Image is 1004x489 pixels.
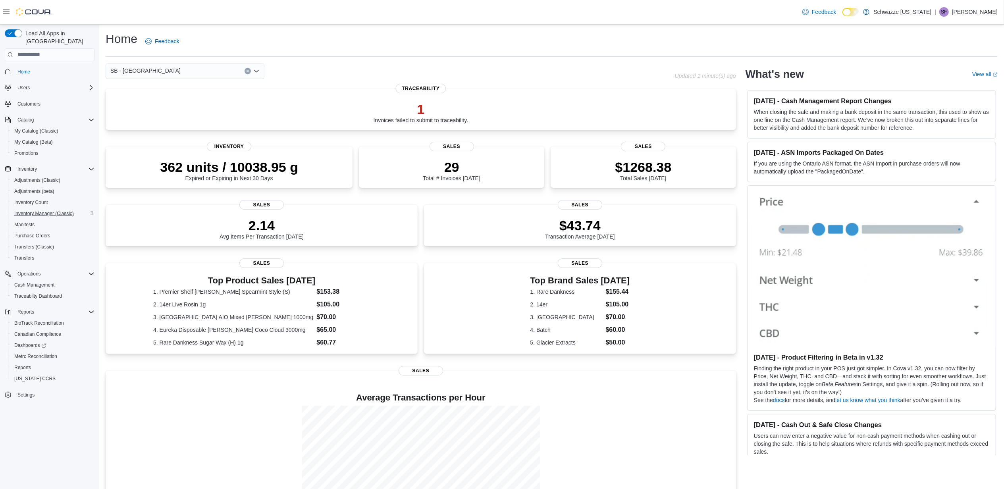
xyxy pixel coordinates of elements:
span: Manifests [11,220,94,229]
button: Reports [8,362,98,373]
button: Traceabilty Dashboard [8,291,98,302]
dd: $70.00 [316,312,370,322]
a: Settings [14,390,38,400]
dt: 4. Batch [530,326,603,334]
p: Finding the right product in your POS just got simpler. In Cova v1.32, you can now filter by Pric... [754,364,989,396]
dd: $105.00 [316,300,370,309]
button: Users [2,82,98,93]
a: Purchase Orders [11,231,54,241]
span: Cash Management [11,280,94,290]
span: Metrc Reconciliation [14,353,57,360]
span: Transfers (Classic) [11,242,94,252]
h3: [DATE] - Cash Management Report Changes [754,97,989,105]
p: [PERSON_NAME] [952,7,998,17]
dt: 2. 14er Live Rosin 1g [153,300,313,308]
span: Manifests [14,221,35,228]
h3: Top Product Sales [DATE] [153,276,370,285]
dt: 1. Rare Dankness [530,288,603,296]
a: Transfers (Classic) [11,242,57,252]
h2: What's new [746,68,804,81]
span: Sales [239,200,284,210]
h3: [DATE] - Product Filtering in Beta in v1.32 [754,353,989,361]
button: Users [14,83,33,92]
span: Adjustments (beta) [14,188,54,194]
p: 362 units / 10038.95 g [160,159,298,175]
p: 1 [374,101,468,117]
span: Catalog [17,117,34,123]
button: BioTrack Reconciliation [8,318,98,329]
span: Transfers (Classic) [14,244,54,250]
p: If you are using the Ontario ASN format, the ASN Import in purchase orders will now automatically... [754,160,989,175]
dt: 3. [GEOGRAPHIC_DATA] [530,313,603,321]
span: Transfers [14,255,34,261]
a: [US_STATE] CCRS [11,374,59,383]
a: Dashboards [11,341,49,350]
span: Reports [14,307,94,317]
p: | [935,7,936,17]
span: Promotions [11,148,94,158]
button: Adjustments (Classic) [8,175,98,186]
div: Avg Items Per Transaction [DATE] [220,218,304,240]
span: Inventory Manager (Classic) [14,210,74,217]
h3: [DATE] - ASN Imports Packaged On Dates [754,148,989,156]
dt: 1. Premier Shelf [PERSON_NAME] Spearmint Style (S) [153,288,313,296]
span: Customers [17,101,40,107]
span: Purchase Orders [11,231,94,241]
span: Canadian Compliance [11,329,94,339]
button: My Catalog (Beta) [8,137,98,148]
a: Adjustments (beta) [11,187,58,196]
span: SF [941,7,947,17]
span: Washington CCRS [11,374,94,383]
dd: $153.38 [316,287,370,296]
span: Catalog [14,115,94,125]
button: [US_STATE] CCRS [8,373,98,384]
span: Cash Management [14,282,54,288]
span: Sales [558,258,602,268]
button: Reports [2,306,98,318]
span: Inventory [17,166,37,172]
span: [US_STATE] CCRS [14,375,56,382]
button: Operations [14,269,44,279]
button: Inventory [14,164,40,174]
span: Inventory [207,142,251,151]
span: Promotions [14,150,39,156]
a: Customers [14,99,44,109]
dd: $65.00 [316,325,370,335]
p: Users can now enter a negative value for non-cash payment methods when cashing out or closing the... [754,432,989,456]
span: Home [14,67,94,77]
span: Sales [399,366,443,375]
span: Adjustments (Classic) [11,175,94,185]
p: 2.14 [220,218,304,233]
a: Feedback [799,4,839,20]
dt: 2. 14er [530,300,603,308]
button: Canadian Compliance [8,329,98,340]
span: Reports [11,363,94,372]
span: Inventory [14,164,94,174]
span: BioTrack Reconciliation [14,320,64,326]
a: BioTrack Reconciliation [11,318,67,328]
a: Manifests [11,220,38,229]
a: Dashboards [8,340,98,351]
nav: Complex example [5,63,94,422]
button: Reports [14,307,37,317]
a: Metrc Reconciliation [11,352,60,361]
h1: Home [106,31,137,47]
span: Canadian Compliance [14,331,61,337]
span: Load All Apps in [GEOGRAPHIC_DATA] [22,29,94,45]
span: Settings [14,390,94,400]
span: My Catalog (Classic) [11,126,94,136]
div: Invoices failed to submit to traceability. [374,101,468,123]
h3: [DATE] - Cash Out & Safe Close Changes [754,421,989,429]
button: Metrc Reconciliation [8,351,98,362]
dd: $70.00 [606,312,630,322]
span: Adjustments (beta) [11,187,94,196]
dd: $105.00 [606,300,630,309]
a: Inventory Manager (Classic) [11,209,77,218]
button: Manifests [8,219,98,230]
dd: $60.77 [316,338,370,347]
div: Total Sales [DATE] [615,159,672,181]
dd: $60.00 [606,325,630,335]
button: Home [2,66,98,77]
span: SB - [GEOGRAPHIC_DATA] [110,66,181,75]
span: Sales [430,142,474,151]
